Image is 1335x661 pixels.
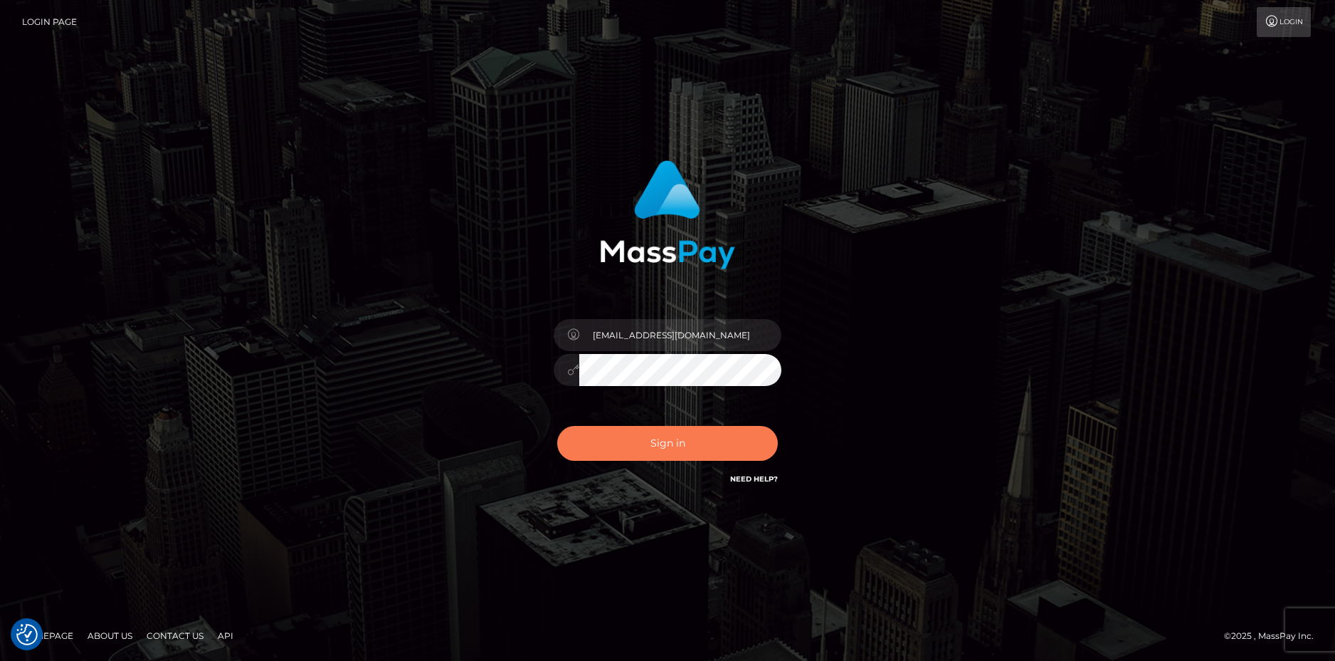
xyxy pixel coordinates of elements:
a: Contact Us [141,625,209,647]
a: API [212,625,239,647]
button: Sign in [557,426,778,461]
a: Login [1257,7,1311,37]
img: Revisit consent button [16,624,38,645]
img: MassPay Login [600,160,735,269]
input: Username... [579,319,781,351]
div: © 2025 , MassPay Inc. [1224,628,1324,644]
a: Login Page [22,7,77,37]
a: About Us [82,625,138,647]
button: Consent Preferences [16,624,38,645]
a: Need Help? [730,474,778,484]
a: Homepage [16,625,79,647]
